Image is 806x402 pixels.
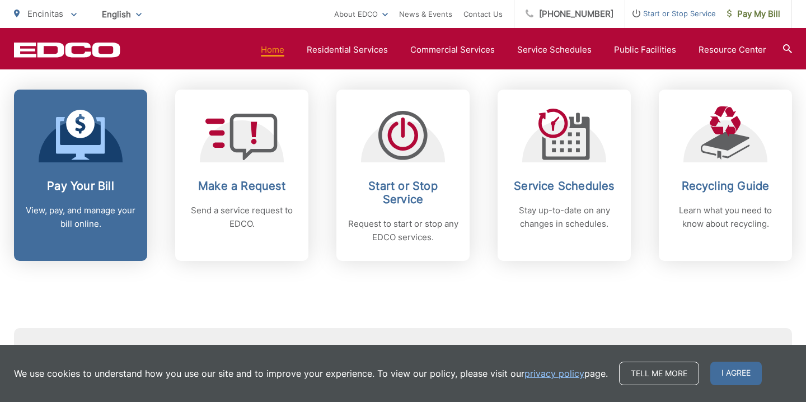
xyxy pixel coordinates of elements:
[261,43,284,57] a: Home
[14,90,147,261] a: Pay Your Bill View, pay, and manage your bill online.
[727,7,780,21] span: Pay My Bill
[93,4,150,24] span: English
[186,204,297,231] p: Send a service request to EDCO.
[699,43,766,57] a: Resource Center
[524,367,584,380] a: privacy policy
[509,204,620,231] p: Stay up-to-date on any changes in schedules.
[498,90,631,261] a: Service Schedules Stay up-to-date on any changes in schedules.
[463,7,503,21] a: Contact Us
[175,90,308,261] a: Make a Request Send a service request to EDCO.
[399,7,452,21] a: News & Events
[348,179,458,206] h2: Start or Stop Service
[186,179,297,193] h2: Make a Request
[348,217,458,244] p: Request to start or stop any EDCO services.
[517,43,592,57] a: Service Schedules
[509,179,620,193] h2: Service Schedules
[659,90,792,261] a: Recycling Guide Learn what you need to know about recycling.
[14,367,608,380] p: We use cookies to understand how you use our site and to improve your experience. To view our pol...
[710,362,762,385] span: I agree
[614,43,676,57] a: Public Facilities
[619,362,699,385] a: Tell me more
[670,204,781,231] p: Learn what you need to know about recycling.
[14,42,120,58] a: EDCD logo. Return to the homepage.
[670,179,781,193] h2: Recycling Guide
[27,8,63,19] span: Encinitas
[25,204,136,231] p: View, pay, and manage your bill online.
[334,7,388,21] a: About EDCO
[307,43,388,57] a: Residential Services
[25,179,136,193] h2: Pay Your Bill
[410,43,495,57] a: Commercial Services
